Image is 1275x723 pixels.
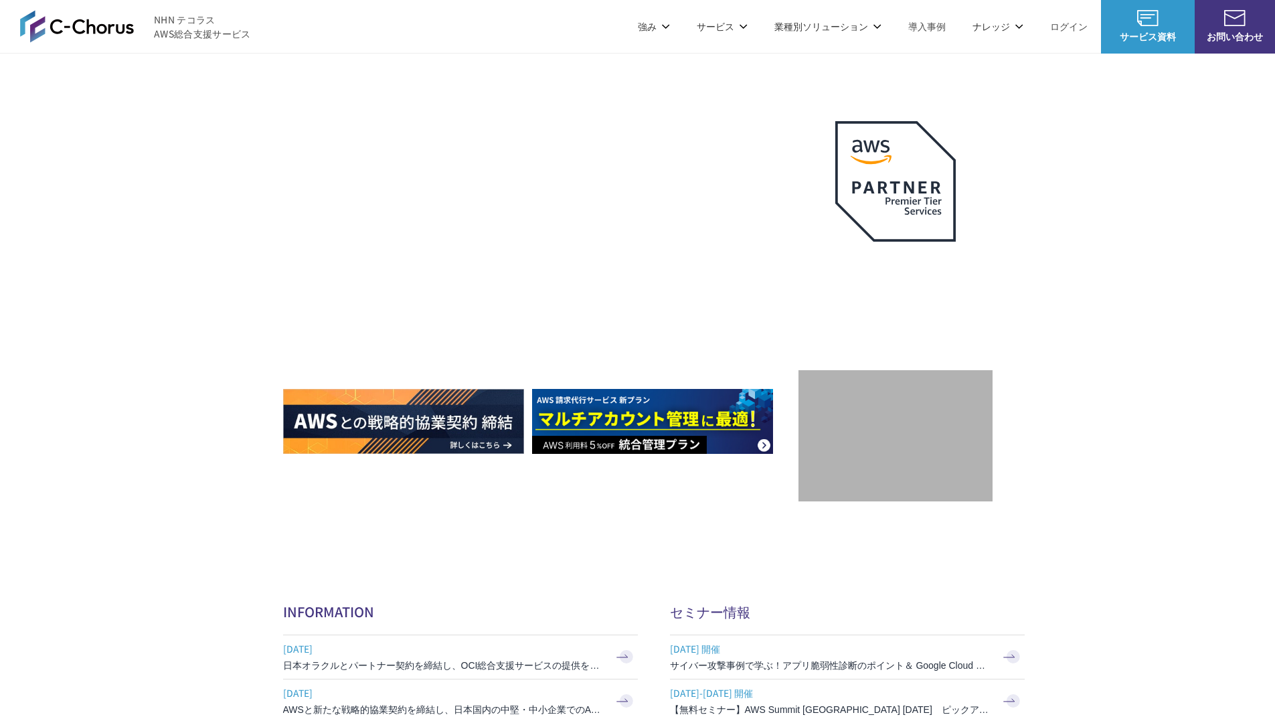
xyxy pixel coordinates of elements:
img: AWS総合支援サービス C-Chorus サービス資料 [1137,10,1159,26]
span: [DATE]-[DATE] 開催 [670,683,991,703]
h2: INFORMATION [283,602,638,621]
a: [DATE]-[DATE] 開催 【無料セミナー】AWS Summit [GEOGRAPHIC_DATA] [DATE] ピックアップセッション [670,679,1025,723]
a: [DATE] AWSと新たな戦略的協業契約を締結し、日本国内の中堅・中小企業でのAWS活用を加速 [283,679,638,723]
p: ナレッジ [972,19,1023,33]
a: ログイン [1050,19,1088,33]
p: AWSの導入からコスト削減、 構成・運用の最適化からデータ活用まで 規模や業種業態を問わない マネージドサービスで [283,148,798,207]
a: 導入事例 [908,19,946,33]
p: 業種別ソリューション [774,19,881,33]
p: 最上位プレミアティア サービスパートナー [819,258,972,309]
img: AWS請求代行サービス 統合管理プラン [532,389,773,454]
img: AWSプレミアティアサービスパートナー [835,121,956,242]
img: AWS総合支援サービス C-Chorus [20,10,134,42]
span: [DATE] [283,639,604,659]
span: お問い合わせ [1195,29,1275,44]
em: AWS [880,258,910,277]
img: AWSとの戦略的協業契約 締結 [283,389,524,454]
h3: 【無料セミナー】AWS Summit [GEOGRAPHIC_DATA] [DATE] ピックアップセッション [670,703,991,716]
p: 強み [638,19,670,33]
span: NHN テコラス AWS総合支援サービス [154,13,251,41]
p: サービス [697,19,748,33]
h1: AWS ジャーニーの 成功を実現 [283,220,798,349]
h2: セミナー情報 [670,602,1025,621]
img: 契約件数 [825,390,966,488]
h3: 日本オラクルとパートナー契約を締結し、OCI総合支援サービスの提供を開始 [283,659,604,672]
h3: AWSと新たな戦略的協業契約を締結し、日本国内の中堅・中小企業でのAWS活用を加速 [283,703,604,716]
img: お問い合わせ [1224,10,1246,26]
span: サービス資料 [1101,29,1195,44]
a: [DATE] 日本オラクルとパートナー契約を締結し、OCI総合支援サービスの提供を開始 [283,635,638,679]
span: [DATE] 開催 [670,639,991,659]
a: [DATE] 開催 サイバー攻撃事例で学ぶ！アプリ脆弱性診断のポイント＆ Google Cloud セキュリティ対策 [670,635,1025,679]
a: AWS総合支援サービス C-Chorus NHN テコラスAWS総合支援サービス [20,10,251,42]
h3: サイバー攻撃事例で学ぶ！アプリ脆弱性診断のポイント＆ Google Cloud セキュリティ対策 [670,659,991,672]
span: [DATE] [283,683,604,703]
